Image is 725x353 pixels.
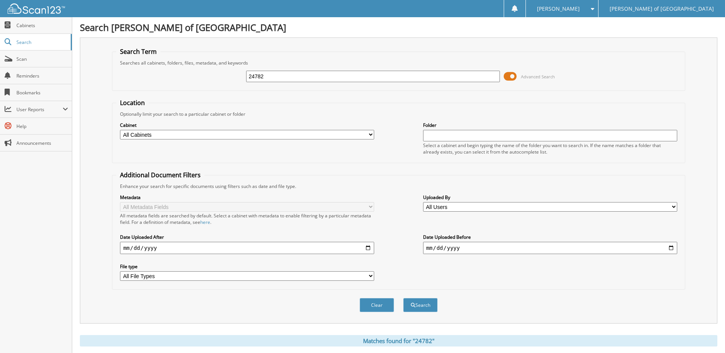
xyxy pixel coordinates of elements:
[120,242,374,254] input: start
[423,142,677,155] div: Select a cabinet and begin typing the name of the folder you want to search in. If the name match...
[16,22,68,29] span: Cabinets
[16,140,68,146] span: Announcements
[423,242,677,254] input: end
[120,212,374,225] div: All metadata fields are searched by default. Select a cabinet with metadata to enable filtering b...
[16,73,68,79] span: Reminders
[120,122,374,128] label: Cabinet
[8,3,65,14] img: scan123-logo-white.svg
[16,56,68,62] span: Scan
[80,21,717,34] h1: Search [PERSON_NAME] of [GEOGRAPHIC_DATA]
[16,106,63,113] span: User Reports
[116,183,681,189] div: Enhance your search for specific documents using filters such as date and file type.
[16,123,68,130] span: Help
[403,298,438,312] button: Search
[120,234,374,240] label: Date Uploaded After
[116,111,681,117] div: Optionally limit your search to a particular cabinet or folder
[200,219,210,225] a: here
[423,194,677,201] label: Uploaded By
[120,194,374,201] label: Metadata
[423,234,677,240] label: Date Uploaded Before
[537,6,580,11] span: [PERSON_NAME]
[610,6,714,11] span: [PERSON_NAME] of [GEOGRAPHIC_DATA]
[360,298,394,312] button: Clear
[116,60,681,66] div: Searches all cabinets, folders, files, metadata, and keywords
[80,335,717,347] div: Matches found for "24782"
[521,74,555,79] span: Advanced Search
[423,122,677,128] label: Folder
[116,99,149,107] legend: Location
[116,47,161,56] legend: Search Term
[116,171,204,179] legend: Additional Document Filters
[16,89,68,96] span: Bookmarks
[120,263,374,270] label: File type
[16,39,67,45] span: Search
